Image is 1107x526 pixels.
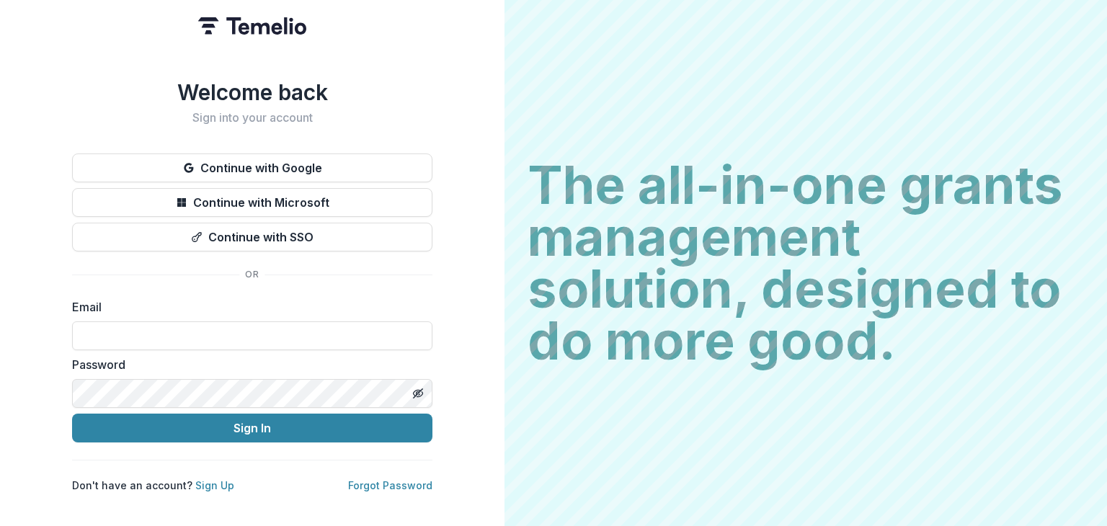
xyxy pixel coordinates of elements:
h1: Welcome back [72,79,432,105]
label: Password [72,356,424,373]
h2: Sign into your account [72,111,432,125]
button: Toggle password visibility [406,382,430,405]
a: Sign Up [195,479,234,491]
a: Forgot Password [348,479,432,491]
button: Sign In [72,414,432,442]
label: Email [72,298,424,316]
button: Continue with Google [72,153,432,182]
button: Continue with Microsoft [72,188,432,217]
p: Don't have an account? [72,478,234,493]
button: Continue with SSO [72,223,432,251]
img: Temelio [198,17,306,35]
